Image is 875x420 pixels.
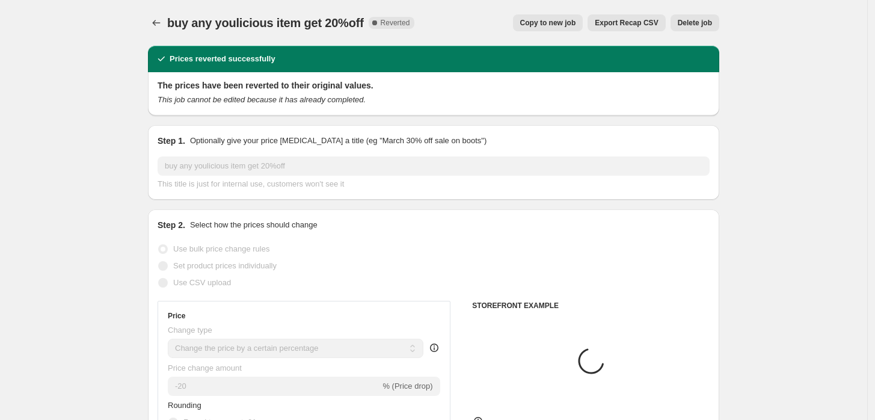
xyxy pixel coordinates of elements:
[168,377,380,396] input: -15
[168,326,212,335] span: Change type
[428,342,440,354] div: help
[678,18,712,28] span: Delete job
[168,401,201,410] span: Rounding
[158,79,710,91] h2: The prices have been reverted to their original values.
[158,156,710,176] input: 30% off holiday sale
[158,95,366,104] i: This job cannot be edited because it has already completed.
[173,261,277,270] span: Set product prices individually
[168,363,242,372] span: Price change amount
[168,311,185,321] h3: Price
[382,381,432,391] span: % (Price drop)
[173,278,231,287] span: Use CSV upload
[190,135,487,147] p: Optionally give your price [MEDICAL_DATA] a title (eg "March 30% off sale on boots")
[173,244,269,253] span: Use bulk price change rules
[158,135,185,147] h2: Step 1.
[513,14,583,31] button: Copy to new job
[520,18,576,28] span: Copy to new job
[472,301,710,310] h6: STOREFRONT EXAMPLE
[158,219,185,231] h2: Step 2.
[595,18,658,28] span: Export Recap CSV
[170,53,275,65] h2: Prices reverted successfully
[671,14,719,31] button: Delete job
[381,18,410,28] span: Reverted
[148,14,165,31] button: Price change jobs
[588,14,665,31] button: Export Recap CSV
[167,16,364,29] span: buy any youlicious item get 20%off
[158,179,344,188] span: This title is just for internal use, customers won't see it
[190,219,318,231] p: Select how the prices should change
